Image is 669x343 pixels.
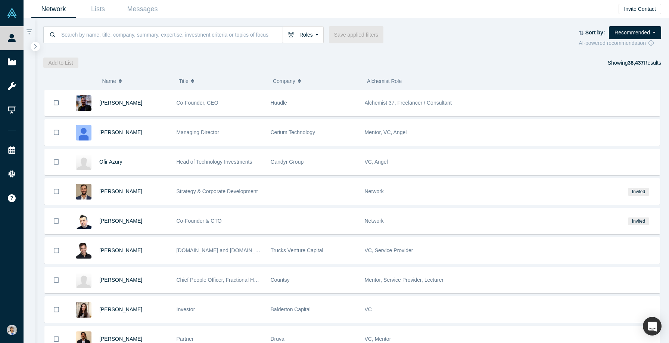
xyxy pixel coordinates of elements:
[76,213,91,229] img: David Novotny's Profile Image
[177,218,222,224] span: Co-Founder & CTO
[177,336,194,342] span: Partner
[329,26,383,43] button: Save applied filters
[45,208,68,234] button: Bookmark
[76,302,91,318] img: Claudia Rowe's Profile Image
[283,26,324,43] button: Roles
[579,39,661,47] div: AI-powered recommendation
[271,306,311,312] span: Balderton Capital
[628,60,644,66] strong: 38,437
[271,159,304,165] span: Gandyr Group
[177,159,252,165] span: Head of Technology Investments
[177,129,219,135] span: Managing Director
[120,0,165,18] a: Messages
[179,73,189,89] span: Title
[76,184,91,200] img: Malak Mohamad's Profile Image
[365,218,384,224] span: Network
[76,243,91,259] img: Jeff Schox's Profile Image
[271,247,323,253] span: Trucks Venture Capital
[45,120,68,145] button: Bookmark
[99,218,142,224] a: [PERSON_NAME]
[628,188,649,196] span: Invited
[177,188,258,194] span: Strategy & Corporate Development
[99,277,142,283] a: [PERSON_NAME]
[177,100,218,106] span: Co-Founder, CEO
[367,78,402,84] span: Alchemist Role
[608,58,661,68] div: Showing
[99,336,142,342] a: [PERSON_NAME]
[76,272,91,288] img: Seema Desai's Profile Image
[365,188,384,194] span: Network
[45,149,68,175] button: Bookmark
[45,297,68,322] button: Bookmark
[45,179,68,204] button: Bookmark
[365,306,372,312] span: VC
[585,30,605,35] strong: Sort by:
[76,0,120,18] a: Lists
[7,8,17,18] img: Alchemist Vault Logo
[177,247,272,253] span: [DOMAIN_NAME] and [DOMAIN_NAME]
[271,129,315,135] span: Cerium Technology
[31,0,76,18] a: Network
[271,336,284,342] span: Druva
[365,247,413,253] span: VC, Service Provider
[45,267,68,293] button: Bookmark
[271,277,290,283] span: Countsy
[365,159,388,165] span: VC, Angel
[102,73,171,89] button: Name
[60,26,283,43] input: Search by name, title, company, summary, expertise, investment criteria or topics of focus
[177,306,195,312] span: Investor
[99,100,142,106] a: [PERSON_NAME]
[609,26,661,39] button: Recommended
[76,95,91,111] img: Mehmet Yitmen's Profile Image
[273,73,295,89] span: Company
[99,159,122,165] a: Ofir Azury
[365,336,391,342] span: VC, Mentor
[99,306,142,312] a: [PERSON_NAME]
[76,125,91,140] img: Eldon Klaassen's Profile Image
[76,154,91,170] img: Ofir Azury's Profile Image
[271,100,287,106] span: Huudle
[102,73,116,89] span: Name
[365,277,444,283] span: Mentor, Service Provider, Lecturer
[99,129,142,135] a: [PERSON_NAME]
[7,325,17,335] img: Anandini Chawla's Account
[365,129,407,135] span: Mentor, VC, Angel
[99,188,142,194] a: [PERSON_NAME]
[628,60,661,66] span: Results
[273,73,359,89] button: Company
[179,73,265,89] button: Title
[45,90,68,116] button: Bookmark
[365,100,452,106] span: Alchemist 37, Freelancer / Consultant
[619,4,661,14] button: Invite Contact
[177,277,340,283] span: Chief People Officer, Fractional HR Consultant, Startup People Advisor
[628,217,649,225] span: Invited
[43,58,78,68] button: Add to List
[45,238,68,263] button: Bookmark
[99,247,142,253] a: [PERSON_NAME]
